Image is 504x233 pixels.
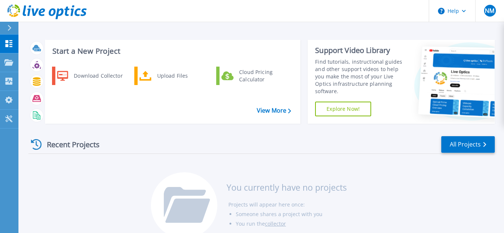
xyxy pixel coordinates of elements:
[52,47,291,55] h3: Start a New Project
[236,219,347,229] li: You run the
[216,67,292,85] a: Cloud Pricing Calculator
[441,136,495,153] a: All Projects
[265,220,286,227] a: collector
[235,68,290,83] div: Cloud Pricing Calculator
[134,67,210,85] a: Upload Files
[52,67,128,85] a: Download Collector
[28,135,110,153] div: Recent Projects
[485,8,494,14] span: NM
[315,102,371,116] a: Explore Now!
[257,107,291,114] a: View More
[70,68,126,83] div: Download Collector
[315,46,408,55] div: Support Video Library
[236,209,347,219] li: Someone shares a project with you
[227,183,347,191] h3: You currently have no projects
[315,58,408,95] div: Find tutorials, instructional guides and other support videos to help you make the most of your L...
[228,200,347,209] li: Projects will appear here once:
[153,68,208,83] div: Upload Files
